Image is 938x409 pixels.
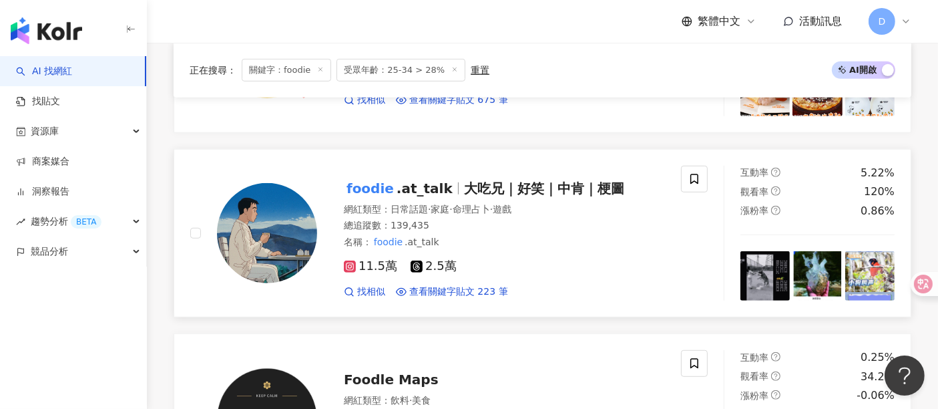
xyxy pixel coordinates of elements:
img: post-image [740,251,790,301]
span: 2.5萬 [411,259,457,273]
span: 活動訊息 [799,15,842,27]
span: 找相似 [357,285,385,299]
span: 互動率 [740,352,768,363]
span: question-circle [771,168,780,177]
span: · [449,204,452,215]
span: Foodle Maps [344,372,439,388]
div: 34.2% [861,370,895,384]
span: 競品分析 [31,237,68,267]
mark: foodie [372,235,405,249]
a: 找貼文 [16,95,60,108]
div: 0.86% [861,204,895,219]
div: -0.06% [857,388,895,403]
a: 查看關鍵字貼文 675 筆 [396,94,508,107]
img: post-image [792,251,842,301]
span: 命理占卜 [453,204,490,215]
div: 重置 [471,65,489,76]
span: 漲粉率 [740,205,768,216]
span: 飲料 [391,395,409,406]
span: question-circle [771,206,780,215]
span: 受眾年齡：25-34 > 28% [336,59,465,82]
div: 總追蹤數 ： 139,435 [344,219,665,233]
span: .at_talk [405,237,439,247]
span: · [428,204,431,215]
span: 資源庫 [31,116,59,146]
span: 遊戲 [493,204,511,215]
img: logo [11,17,82,44]
mark: foodie [344,178,397,199]
span: 正在搜尋 ： [190,65,236,76]
iframe: Help Scout Beacon - Open [885,356,925,396]
img: KOL Avatar [217,183,317,283]
span: 11.5萬 [344,259,397,273]
img: post-image [845,251,895,301]
a: 查看關鍵字貼文 223 筆 [396,285,508,299]
span: question-circle [771,372,780,381]
a: 商案媒合 [16,155,69,168]
span: 名稱 ： [344,235,439,249]
span: · [409,395,412,406]
div: 120% [864,184,895,199]
span: 繁體中文 [698,14,740,29]
a: KOL Avatarfoodie.at_talk大吃兄｜好笑｜中肯｜梗圖網紅類型：日常話題·家庭·命理占卜·遊戲總追蹤數：139,435名稱：foodie.at_talk11.5萬2.5萬找相似... [174,149,911,318]
span: 互動率 [740,167,768,178]
span: 日常話題 [391,204,428,215]
span: 查看關鍵字貼文 223 筆 [409,285,508,299]
span: .at_talk [397,180,453,196]
div: 網紅類型 ： [344,394,665,408]
div: 0.25% [861,350,895,365]
a: searchAI 找網紅 [16,65,72,78]
span: 找相似 [357,94,385,107]
span: 漲粉率 [740,390,768,401]
span: question-circle [771,352,780,362]
a: 找相似 [344,285,385,299]
div: 5.22% [861,166,895,180]
span: 觀看率 [740,186,768,197]
span: · [490,204,493,215]
div: BETA [71,215,101,229]
span: rise [16,217,25,227]
span: 觀看率 [740,371,768,382]
span: 關鍵字：foodie [242,59,331,82]
span: question-circle [771,390,780,400]
span: 趨勢分析 [31,207,101,237]
span: 查看關鍵字貼文 675 筆 [409,94,508,107]
span: 美食 [412,395,431,406]
span: 家庭 [431,204,449,215]
span: D [879,14,886,29]
div: 網紅類型 ： [344,203,665,217]
a: 洞察報告 [16,185,69,198]
span: 大吃兄｜好笑｜中肯｜梗圖 [464,180,624,196]
a: 找相似 [344,94,385,107]
span: question-circle [771,186,780,196]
